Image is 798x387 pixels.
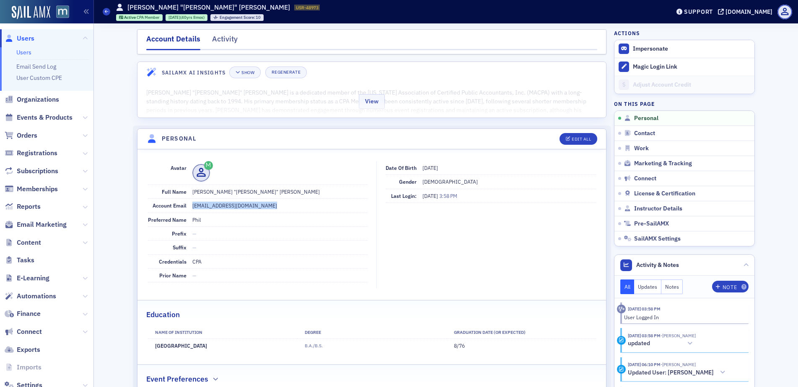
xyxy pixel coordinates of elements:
div: Close [147,3,162,18]
a: User Custom CPE [16,74,62,82]
button: Updated User: [PERSON_NAME] [628,368,728,377]
button: Impersonate [633,45,668,53]
button: Send a message… [144,271,157,284]
span: USR-48973 [296,5,319,10]
span: Connect [17,327,42,336]
textarea: Message… [7,256,161,271]
a: Subscriptions [5,167,58,176]
span: Email Marketing [17,220,67,229]
span: Last Login: [391,192,417,199]
span: [DATE] [422,192,439,199]
a: Email Send Log [16,63,56,70]
span: [DATE] [422,164,438,171]
span: Registrations [17,149,57,158]
span: Profile [777,5,792,19]
a: Adjust Account Credit [614,76,754,94]
button: Home [131,3,147,19]
span: Organizations [17,95,59,104]
span: Pre-SailAMX [634,220,669,228]
span: Activity & Notes [636,261,679,269]
span: B.A./B.S. [305,343,323,349]
a: View Homepage [50,5,69,20]
button: go back [5,3,21,19]
div: We made a change to how addresses are imported and the spread sheet will have a change. Since the... [13,127,131,201]
a: Tasks [5,256,34,265]
button: Notes [661,279,683,294]
h1: [PERSON_NAME] "[PERSON_NAME]" [PERSON_NAME] [127,3,290,12]
button: Start recording [53,274,60,281]
span: Contact [634,130,655,137]
span: Date of Birth [386,164,417,171]
button: Show [229,67,261,78]
div: [DOMAIN_NAME] [725,8,772,15]
div: Our usual reply time 🕒 [13,62,131,79]
h5: updated [628,340,650,347]
div: Aidan says… [7,110,161,221]
button: Note [712,281,749,292]
img: SailAMX [12,6,50,19]
span: Active [124,15,137,20]
button: updated [628,339,696,348]
span: Credentials [159,258,187,265]
button: Upload attachment [40,274,47,281]
div: 1985-01-15 00:00:00 [166,14,207,21]
span: — [192,244,197,251]
th: Degree [297,326,446,339]
time: 9/19/2025 03:58 PM [628,306,661,312]
a: Organizations [5,95,59,104]
span: License & Certification [634,190,695,197]
dd: CPA [192,255,368,268]
img: Profile image for Aidan [25,92,34,100]
h4: On this page [614,100,755,108]
dd: Phil [192,213,368,226]
span: Preferred Name [148,216,187,223]
span: Content [17,238,41,247]
a: Users [5,34,34,43]
span: Phil Durham [661,361,696,367]
span: Automations [17,292,56,301]
span: CPA Member [137,15,160,20]
span: Imports [17,363,41,372]
div: [PERSON_NAME] • 26m ago [13,208,84,213]
a: Imports [5,363,41,372]
button: Emoji picker [13,274,20,281]
span: Users [17,34,34,43]
a: E-Learning [5,274,49,283]
span: Prior Name [159,272,187,279]
div: Show [241,70,254,75]
dd: [PERSON_NAME] "[PERSON_NAME]" [PERSON_NAME] [192,185,368,198]
span: Tasks [17,256,34,265]
h1: [PERSON_NAME] [41,4,95,10]
h4: SailAMX AI Insights [162,69,225,76]
div: Update [617,336,626,345]
span: — [192,272,197,279]
div: You’ll get replies here and in your email:✉️[PERSON_NAME][EMAIL_ADDRESS][DOMAIN_NAME]Our usual re... [7,20,137,84]
button: View [359,94,385,109]
span: Marketing & Tracking [634,160,692,167]
time: 9/19/2025 03:58 PM [628,333,661,338]
a: Email Marketing [5,220,67,229]
b: [PERSON_NAME] [36,93,83,99]
div: Activity [617,305,626,313]
button: Updates [634,279,661,294]
div: Adjust Account Credit [633,81,750,89]
div: Activity [617,365,626,374]
img: Profile image for Aidan [24,5,37,18]
a: Content [5,238,41,247]
span: Exports [17,345,40,354]
div: Gotcha good man, I appreciate the info! Enjoy the weekend and be safe. I'll talk to you [DATE]! [37,226,154,251]
span: Prefix [172,230,187,237]
span: Avatar [171,164,187,171]
img: SailAMX [56,5,69,18]
a: Users [16,49,31,56]
button: Gif picker [26,274,33,281]
span: Finance [17,309,41,318]
p: Active [41,10,57,19]
div: Gotcha good man, I appreciate the info! Enjoy the weekend and be safe. I'll talk to you [DATE]! [30,221,161,256]
a: Exports [5,345,40,354]
a: Finance [5,309,41,318]
span: 3:58 PM [439,192,457,199]
div: Aidan says… [7,90,161,110]
span: Account Email [153,202,187,209]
